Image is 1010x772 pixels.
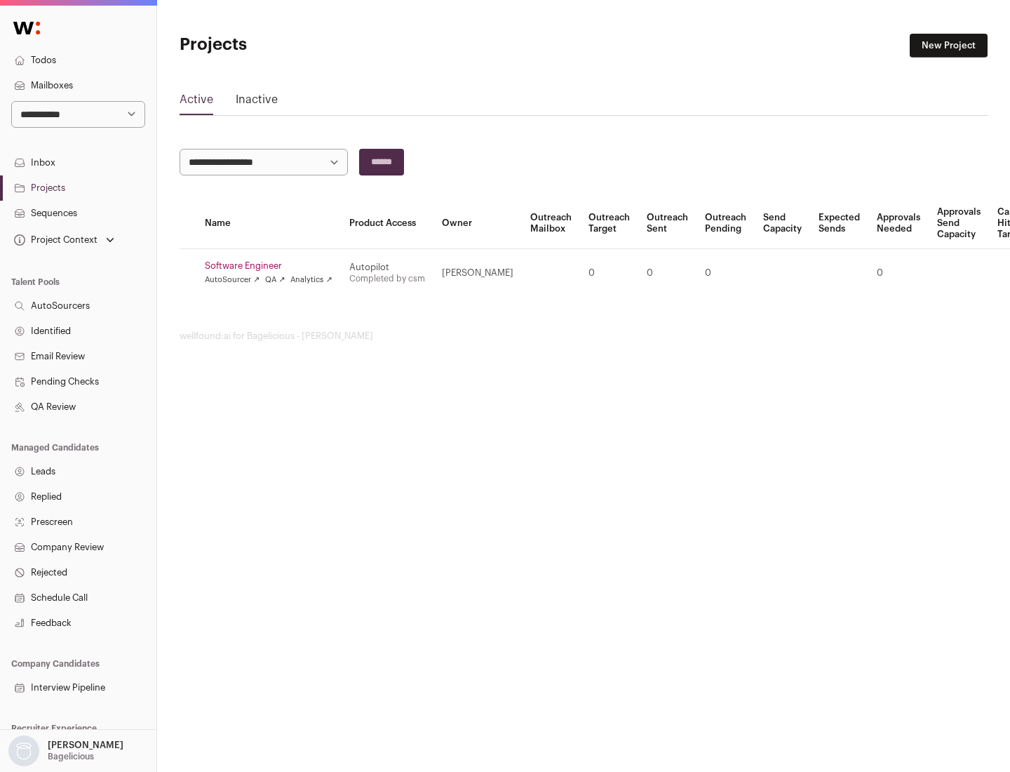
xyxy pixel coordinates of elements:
[11,230,117,250] button: Open dropdown
[929,198,989,249] th: Approvals Send Capacity
[6,736,126,766] button: Open dropdown
[868,198,929,249] th: Approvals Needed
[696,198,755,249] th: Outreach Pending
[180,91,213,114] a: Active
[48,751,94,762] p: Bagelicious
[8,736,39,766] img: nopic.png
[290,274,332,286] a: Analytics ↗
[755,198,810,249] th: Send Capacity
[196,198,341,249] th: Name
[638,249,696,298] td: 0
[265,274,285,286] a: QA ↗
[180,331,988,342] footer: wellfound:ai for Bagelicious - [PERSON_NAME]
[180,34,449,56] h1: Projects
[349,274,425,283] a: Completed by csm
[433,249,522,298] td: [PERSON_NAME]
[349,262,425,273] div: Autopilot
[696,249,755,298] td: 0
[580,198,638,249] th: Outreach Target
[11,234,97,246] div: Project Context
[205,260,332,272] a: Software Engineer
[341,198,433,249] th: Product Access
[48,740,123,751] p: [PERSON_NAME]
[638,198,696,249] th: Outreach Sent
[6,14,48,42] img: Wellfound
[868,249,929,298] td: 0
[810,198,868,249] th: Expected Sends
[205,274,260,286] a: AutoSourcer ↗
[580,249,638,298] td: 0
[433,198,522,249] th: Owner
[910,34,988,58] a: New Project
[522,198,580,249] th: Outreach Mailbox
[236,91,278,114] a: Inactive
